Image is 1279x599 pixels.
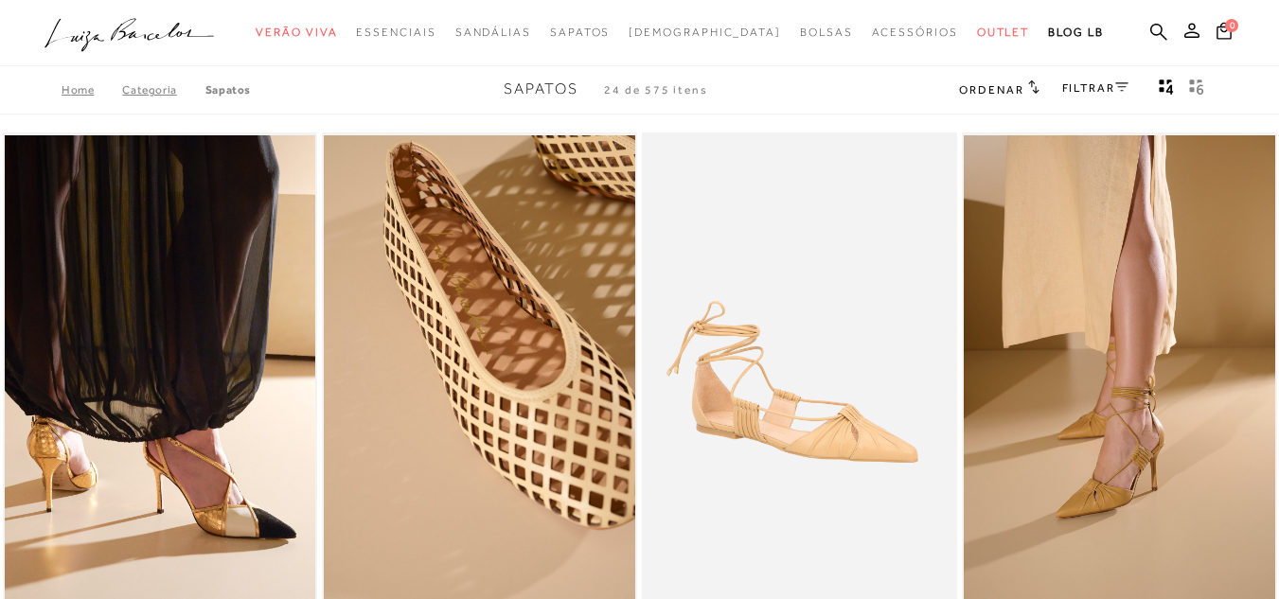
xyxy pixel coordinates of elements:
[356,26,435,39] span: Essenciais
[356,15,435,50] a: noSubCategoriesText
[205,83,251,97] a: Sapatos
[256,15,337,50] a: noSubCategoriesText
[1062,81,1128,95] a: FILTRAR
[1225,19,1238,32] span: 0
[629,15,781,50] a: noSubCategoriesText
[977,15,1030,50] a: noSubCategoriesText
[455,15,531,50] a: noSubCategoriesText
[604,83,708,97] span: 24 de 575 itens
[800,15,853,50] a: noSubCategoriesText
[872,15,958,50] a: noSubCategoriesText
[1211,21,1237,46] button: 0
[1153,78,1180,102] button: Mostrar 4 produtos por linha
[1048,15,1103,50] a: BLOG LB
[872,26,958,39] span: Acessórios
[1183,78,1210,102] button: gridText6Desc
[977,26,1030,39] span: Outlet
[550,15,610,50] a: noSubCategoriesText
[1048,26,1103,39] span: BLOG LB
[122,83,204,97] a: Categoria
[504,80,578,97] span: Sapatos
[800,26,853,39] span: Bolsas
[959,83,1023,97] span: Ordenar
[256,26,337,39] span: Verão Viva
[550,26,610,39] span: Sapatos
[629,26,781,39] span: [DEMOGRAPHIC_DATA]
[62,83,122,97] a: Home
[455,26,531,39] span: Sandálias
